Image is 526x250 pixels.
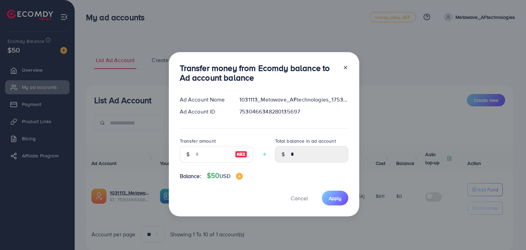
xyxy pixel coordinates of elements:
span: Balance: [180,172,201,180]
h4: $50 [207,171,243,180]
span: Apply [329,195,341,202]
label: Transfer amount [180,138,216,144]
div: Ad Account ID [174,108,234,116]
button: Apply [322,191,348,205]
h3: Transfer money from Ecomdy balance to Ad account balance [180,63,337,83]
div: 7530466348280135697 [234,108,353,116]
button: Cancel [282,191,316,205]
span: USD [220,172,230,180]
img: image [236,173,243,180]
div: 1031113_Metawave_AFtechnologies_1753323342931 [234,96,353,104]
span: Cancel [291,194,308,202]
img: image [235,150,247,158]
iframe: Chat [497,219,521,245]
label: Total balance in ad account [275,138,336,144]
div: Ad Account Name [174,96,234,104]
